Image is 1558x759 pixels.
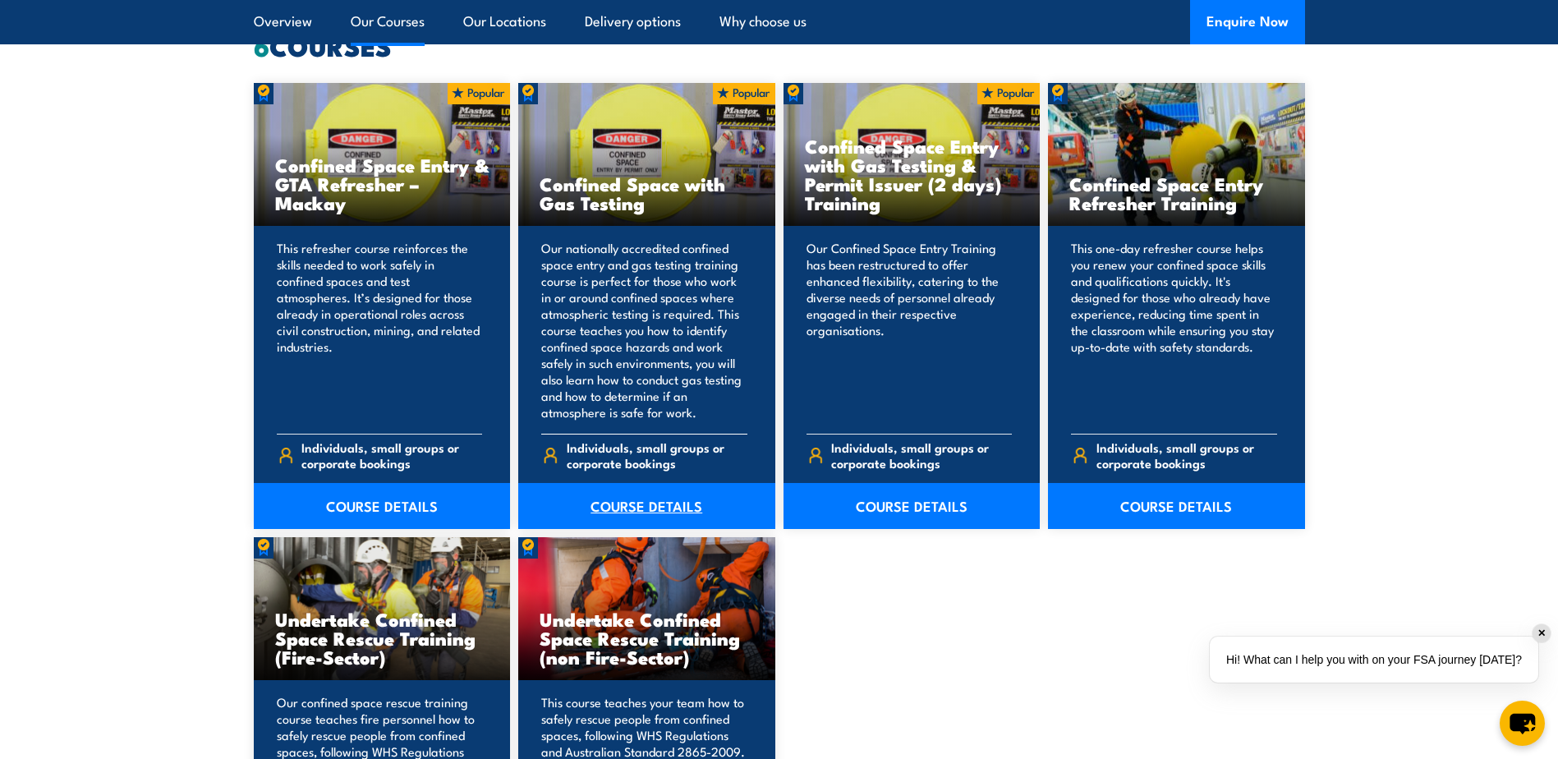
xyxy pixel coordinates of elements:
div: ✕ [1533,624,1551,642]
button: chat-button [1500,701,1545,746]
strong: 6 [254,25,269,66]
div: Hi! What can I help you with on your FSA journey [DATE]? [1210,637,1538,683]
span: Individuals, small groups or corporate bookings [567,439,747,471]
span: Individuals, small groups or corporate bookings [1096,439,1277,471]
h3: Confined Space Entry with Gas Testing & Permit Issuer (2 days) Training [805,136,1019,212]
h3: Confined Space with Gas Testing [540,174,754,212]
span: Individuals, small groups or corporate bookings [301,439,482,471]
h3: Undertake Confined Space Rescue Training (non Fire-Sector) [540,609,754,666]
a: COURSE DETAILS [254,483,511,529]
h3: Undertake Confined Space Rescue Training (Fire-Sector) [275,609,489,666]
a: COURSE DETAILS [518,483,775,529]
p: Our Confined Space Entry Training has been restructured to offer enhanced flexibility, catering t... [807,240,1013,421]
h3: Confined Space Entry Refresher Training [1069,174,1284,212]
span: Individuals, small groups or corporate bookings [831,439,1012,471]
p: This one-day refresher course helps you renew your confined space skills and qualifications quick... [1071,240,1277,421]
a: COURSE DETAILS [784,483,1041,529]
h2: COURSES [254,34,1305,57]
a: COURSE DETAILS [1048,483,1305,529]
h3: Confined Space Entry & GTA Refresher – Mackay [275,155,489,212]
p: Our nationally accredited confined space entry and gas testing training course is perfect for tho... [541,240,747,421]
p: This refresher course reinforces the skills needed to work safely in confined spaces and test atm... [277,240,483,421]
